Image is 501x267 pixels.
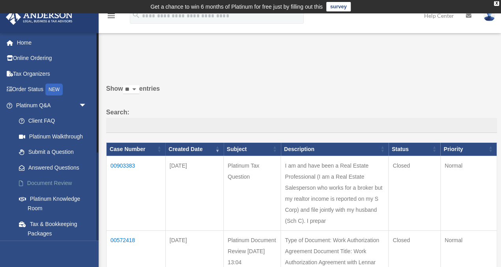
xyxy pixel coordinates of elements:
[440,156,497,230] td: Normal
[494,1,499,6] div: close
[389,142,441,156] th: Status: activate to sort column ascending
[106,83,497,102] label: Show entries
[107,142,166,156] th: Case Number: activate to sort column ascending
[107,156,166,230] td: 00903383
[483,10,495,21] img: User Pic
[132,11,140,19] i: search
[123,85,139,94] select: Showentries
[389,156,441,230] td: Closed
[11,144,99,160] a: Submit a Question
[11,176,99,191] a: Document Review
[11,113,99,129] a: Client FAQ
[165,156,224,230] td: [DATE]
[106,107,497,133] label: Search:
[11,129,99,144] a: Platinum Walkthrough
[165,142,224,156] th: Created Date: activate to sort column ascending
[150,2,323,11] div: Get a chance to win 6 months of Platinum for free just by filling out this
[224,156,281,230] td: Platinum Tax Question
[106,118,497,133] input: Search:
[11,216,99,241] a: Tax & Bookkeeping Packages
[11,191,99,216] a: Platinum Knowledge Room
[281,142,389,156] th: Description: activate to sort column ascending
[45,84,63,95] div: NEW
[107,14,116,21] a: menu
[224,142,281,156] th: Subject: activate to sort column ascending
[6,97,99,113] a: Platinum Q&Aarrow_drop_down
[6,50,99,66] a: Online Ordering
[79,97,95,114] span: arrow_drop_down
[11,160,95,176] a: Answered Questions
[440,142,497,156] th: Priority: activate to sort column ascending
[6,35,99,50] a: Home
[4,9,75,25] img: Anderson Advisors Platinum Portal
[6,66,99,82] a: Tax Organizers
[326,2,351,11] a: survey
[6,82,99,98] a: Order StatusNEW
[107,11,116,21] i: menu
[281,156,389,230] td: I am and have been a Real Estate Professional (I am a Real Estate Salesperson who works for a bro...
